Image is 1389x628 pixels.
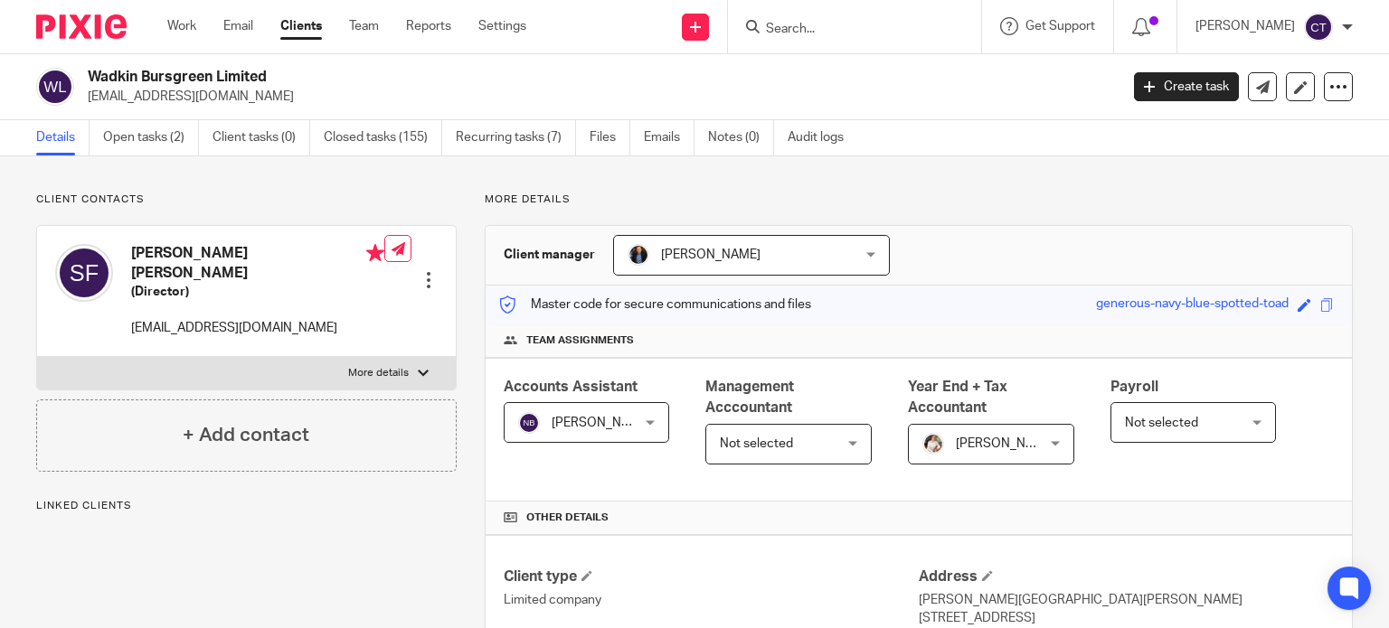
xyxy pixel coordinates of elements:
[349,17,379,35] a: Team
[213,120,310,155] a: Client tasks (0)
[644,120,694,155] a: Emails
[88,88,1107,106] p: [EMAIL_ADDRESS][DOMAIN_NAME]
[504,567,919,586] h4: Client type
[280,17,322,35] a: Clients
[324,120,442,155] a: Closed tasks (155)
[504,591,919,609] p: Limited company
[131,244,384,283] h4: [PERSON_NAME] [PERSON_NAME]
[1134,72,1239,101] a: Create task
[956,437,1055,450] span: [PERSON_NAME]
[526,511,609,525] span: Other details
[183,421,309,449] h4: + Add contact
[922,433,944,455] img: Kayleigh%20Henson.jpeg
[908,380,1007,415] span: Year End + Tax Accountant
[1304,13,1333,42] img: svg%3E
[36,192,457,207] p: Client contacts
[1096,295,1289,315] div: generous-navy-blue-spotted-toad
[720,437,793,450] span: Not selected
[1110,380,1158,394] span: Payroll
[628,244,649,266] img: martin-hickman.jpg
[36,120,90,155] a: Details
[406,17,451,35] a: Reports
[88,68,903,87] h2: Wadkin Bursgreen Limited
[1125,417,1198,429] span: Not selected
[526,333,634,348] span: Team assignments
[919,609,1334,627] p: [STREET_ADDRESS]
[788,120,857,155] a: Audit logs
[478,17,526,35] a: Settings
[223,17,253,35] a: Email
[36,68,74,106] img: svg%3E
[456,120,576,155] a: Recurring tasks (7)
[708,120,774,155] a: Notes (0)
[504,246,595,264] h3: Client manager
[366,244,384,262] i: Primary
[36,14,127,39] img: Pixie
[1025,20,1095,33] span: Get Support
[919,567,1334,586] h4: Address
[131,283,384,301] h5: (Director)
[485,192,1353,207] p: More details
[167,17,196,35] a: Work
[518,412,540,434] img: svg%3E
[1195,17,1295,35] p: [PERSON_NAME]
[348,366,409,380] p: More details
[661,248,761,261] span: [PERSON_NAME]
[36,499,457,513] p: Linked clients
[103,120,199,155] a: Open tasks (2)
[504,380,638,394] span: Accounts Assistant
[919,591,1334,609] p: [PERSON_NAME][GEOGRAPHIC_DATA][PERSON_NAME]
[55,244,113,302] img: svg%3E
[705,380,794,415] span: Management Acccountant
[590,120,630,155] a: Files
[552,417,651,429] span: [PERSON_NAME]
[764,22,927,38] input: Search
[131,319,384,337] p: [EMAIL_ADDRESS][DOMAIN_NAME]
[499,295,811,314] p: Master code for secure communications and files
